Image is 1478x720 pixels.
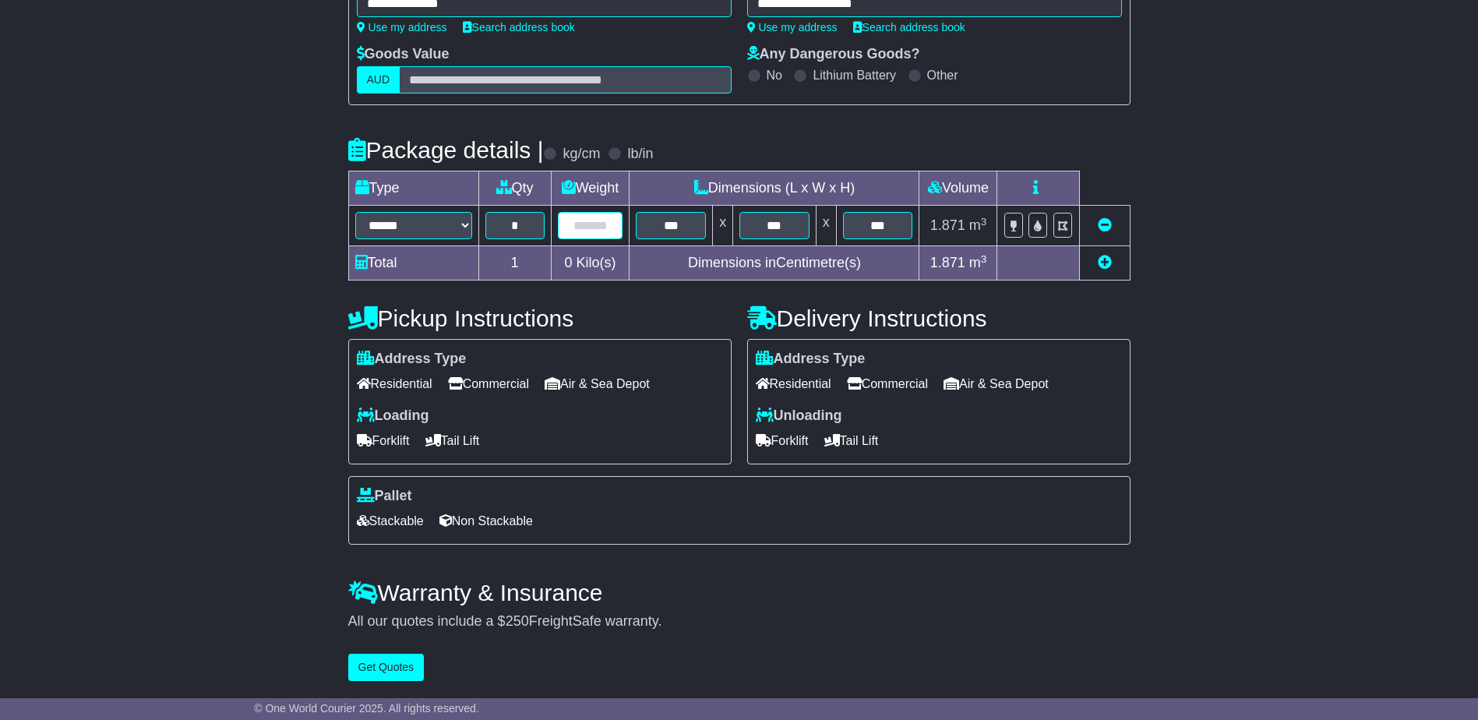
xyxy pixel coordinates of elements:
[551,246,630,281] td: Kilo(s)
[478,171,551,206] td: Qty
[357,488,412,505] label: Pallet
[348,137,544,163] h4: Package details |
[756,372,831,396] span: Residential
[348,171,478,206] td: Type
[981,253,987,265] sup: 3
[551,171,630,206] td: Weight
[439,509,533,533] span: Non Stackable
[969,217,987,233] span: m
[564,255,572,270] span: 0
[930,217,965,233] span: 1.871
[563,146,600,163] label: kg/cm
[357,408,429,425] label: Loading
[713,206,733,246] td: x
[756,429,809,453] span: Forklift
[1098,217,1112,233] a: Remove this item
[463,21,575,34] a: Search address book
[747,46,920,63] label: Any Dangerous Goods?
[944,372,1049,396] span: Air & Sea Depot
[425,429,480,453] span: Tail Lift
[545,372,650,396] span: Air & Sea Depot
[824,429,879,453] span: Tail Lift
[348,305,732,331] h4: Pickup Instructions
[357,429,410,453] span: Forklift
[348,613,1131,630] div: All our quotes include a $ FreightSafe warranty.
[254,702,479,715] span: © One World Courier 2025. All rights reserved.
[756,351,866,368] label: Address Type
[813,68,896,83] label: Lithium Battery
[767,68,782,83] label: No
[816,206,836,246] td: x
[919,171,997,206] td: Volume
[506,613,529,629] span: 250
[847,372,928,396] span: Commercial
[981,216,987,228] sup: 3
[927,68,958,83] label: Other
[627,146,653,163] label: lb/in
[756,408,842,425] label: Unloading
[357,509,424,533] span: Stackable
[448,372,529,396] span: Commercial
[747,21,838,34] a: Use my address
[930,255,965,270] span: 1.871
[357,66,400,94] label: AUD
[357,372,432,396] span: Residential
[348,246,478,281] td: Total
[348,580,1131,605] h4: Warranty & Insurance
[348,654,425,681] button: Get Quotes
[969,255,987,270] span: m
[747,305,1131,331] h4: Delivery Instructions
[478,246,551,281] td: 1
[357,351,467,368] label: Address Type
[1098,255,1112,270] a: Add new item
[630,246,919,281] td: Dimensions in Centimetre(s)
[630,171,919,206] td: Dimensions (L x W x H)
[357,21,447,34] a: Use my address
[357,46,450,63] label: Goods Value
[853,21,965,34] a: Search address book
